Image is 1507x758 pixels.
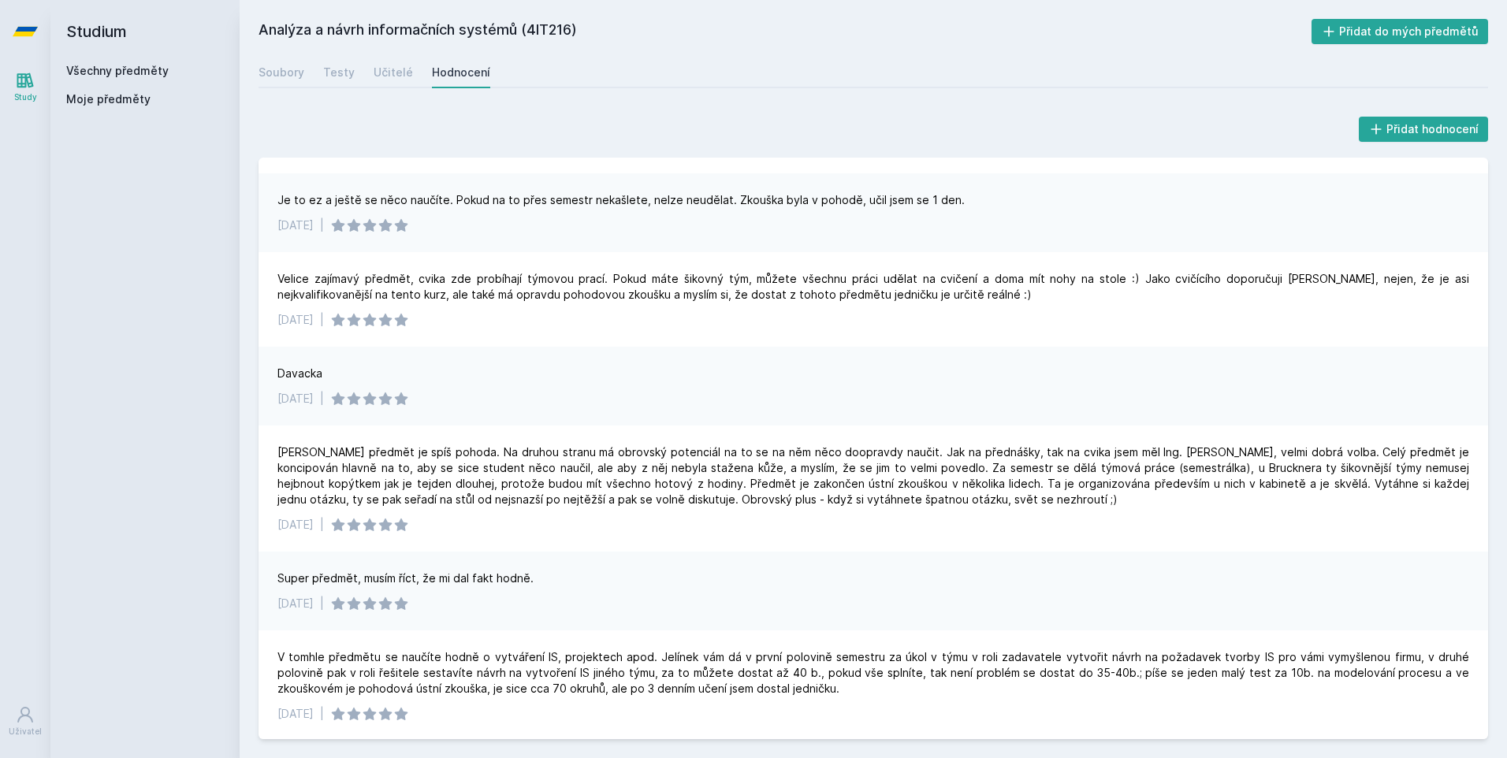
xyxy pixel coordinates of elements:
div: Study [14,91,37,103]
a: Učitelé [374,57,413,88]
a: Testy [323,57,355,88]
button: Přidat do mých předmětů [1312,19,1489,44]
div: Soubory [259,65,304,80]
div: [DATE] [277,596,314,611]
div: Uživatel [9,726,42,738]
div: Hodnocení [432,65,490,80]
a: Study [3,63,47,111]
div: Davacka [277,366,322,381]
div: [DATE] [277,391,314,407]
div: | [320,217,324,233]
span: Moje předměty [66,91,151,107]
a: Uživatel [3,697,47,745]
div: | [320,706,324,722]
div: [DATE] [277,706,314,722]
h2: Analýza a návrh informačních systémů (4IT216) [259,19,1312,44]
div: V tomhle předmětu se naučíte hodně o vytváření IS, projektech apod. Jelínek vám dá v první polovi... [277,649,1469,697]
div: | [320,517,324,533]
div: Testy [323,65,355,80]
a: Soubory [259,57,304,88]
div: Velice zajímavý předmět, cvika zde probíhají týmovou prací. Pokud máte šikovný tým, můžete všechn... [277,271,1469,303]
div: [DATE] [277,217,314,233]
div: | [320,391,324,407]
div: | [320,596,324,611]
button: Přidat hodnocení [1359,117,1489,142]
div: Super předmět, musím říct, že mi dal fakt hodně. [277,570,534,586]
a: Hodnocení [432,57,490,88]
div: [DATE] [277,312,314,328]
div: Učitelé [374,65,413,80]
div: [PERSON_NAME] předmět je spíš pohoda. Na druhou stranu má obrovský potenciál na to se na něm něco... [277,444,1469,507]
div: | [320,312,324,328]
div: Je to ez a ještě se něco naučíte. Pokud na to přes semestr nekašlete, nelze neudělat. Zkouška byl... [277,192,965,208]
a: Všechny předměty [66,64,169,77]
div: [DATE] [277,517,314,533]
